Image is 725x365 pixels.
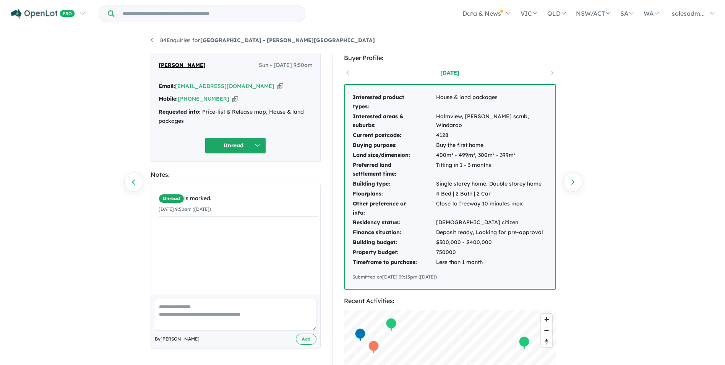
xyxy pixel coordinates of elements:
div: Map marker [354,328,366,342]
td: Less than 1 month [436,257,548,267]
button: Zoom out [541,325,552,336]
div: is marked. [159,194,318,203]
a: [EMAIL_ADDRESS][DOMAIN_NAME] [175,83,274,90]
span: Sun - [DATE] 9:50am [259,61,313,70]
div: Map marker [518,336,530,350]
span: [PERSON_NAME] [159,61,206,70]
button: Add [296,334,316,345]
td: Buy the first home [436,140,548,150]
div: Notes: [151,169,321,180]
td: Deposit ready, Looking for pre-approval [436,228,548,238]
td: Preferred land settlement time: [352,160,436,179]
td: Land size/dimension: [352,150,436,160]
td: Residency status: [352,218,436,228]
td: $300,000 - $400,000 [436,238,548,248]
button: Reset bearing to north [541,336,552,347]
strong: Requested info: [159,108,201,115]
td: Single storey home, Double storey home [436,179,548,189]
small: [DATE] 9:50am ([DATE]) [159,206,211,212]
button: Zoom in [541,314,552,325]
td: Buying purpose: [352,140,436,150]
span: Unread [159,194,184,203]
td: Building budget: [352,238,436,248]
td: Other preference or info: [352,199,436,218]
button: Unread [205,137,266,154]
span: salesadm... [672,10,705,17]
a: 84Enquiries for[GEOGRAPHIC_DATA] - [PERSON_NAME][GEOGRAPHIC_DATA] [151,37,375,44]
td: [DEMOGRAPHIC_DATA] citizen [436,218,548,228]
div: Price-list & Release map, House & land packages [159,108,313,126]
button: Copy [232,95,238,103]
td: 4 Bed | 2 Bath | 2 Car [436,189,548,199]
td: 400m² - 499m², 300m² - 399m² [436,150,548,160]
span: Zoom out [541,325,552,336]
strong: [GEOGRAPHIC_DATA] - [PERSON_NAME][GEOGRAPHIC_DATA] [200,37,375,44]
td: Property budget: [352,248,436,257]
input: Try estate name, suburb, builder or developer [116,5,303,22]
strong: Mobile: [159,95,178,102]
strong: Email: [159,83,175,90]
td: Titling in 1 - 3 months [436,160,548,179]
div: Buyer Profile: [344,53,556,63]
span: By [PERSON_NAME] [155,335,199,343]
a: [DATE] [417,69,482,77]
td: Building type: [352,179,436,189]
td: 4128 [436,130,548,140]
img: Openlot PRO Logo White [11,9,75,19]
nav: breadcrumb [151,36,575,45]
div: Map marker [385,318,397,332]
div: Map marker [368,340,379,354]
td: Holmview, [PERSON_NAME] scrub, Windaroo [436,112,548,131]
td: Floorplans: [352,189,436,199]
td: House & land packages [436,93,548,112]
td: Close to freeway 10 minutes max [436,199,548,218]
a: [PHONE_NUMBER] [178,95,229,102]
div: Submitted on [DATE] 09:15pm ([DATE]) [352,273,548,281]
td: Timeframe to purchase: [352,257,436,267]
button: Copy [277,82,283,90]
td: Interested product types: [352,93,436,112]
td: Current postcode: [352,130,436,140]
td: Interested areas & suburbs: [352,112,436,131]
div: Recent Activities: [344,296,556,306]
td: Finance situation: [352,228,436,238]
td: 750000 [436,248,548,257]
